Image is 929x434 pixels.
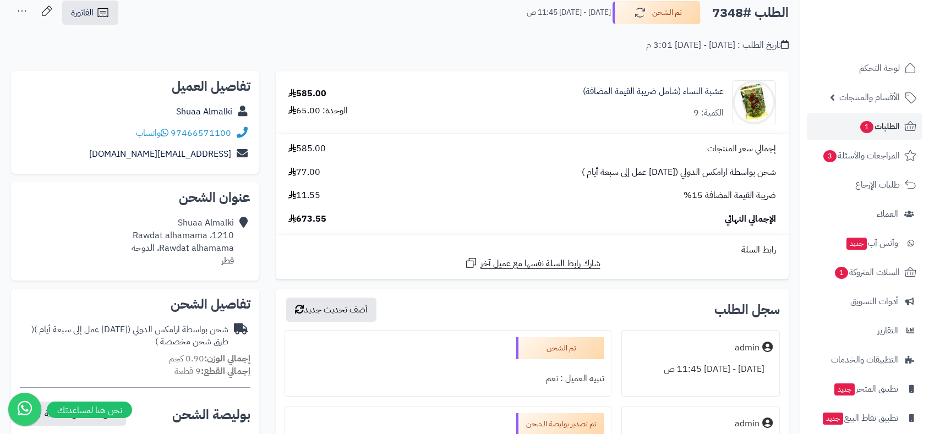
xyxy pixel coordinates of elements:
[286,298,376,322] button: أضف تحديث جديد
[201,365,250,378] strong: إجمالي القطع:
[71,6,94,19] span: الفاتورة
[45,407,117,420] span: نسخ رابط تتبع الشحنة
[684,189,776,202] span: ضريبة القيمة المضافة 15%
[735,342,759,354] div: admin
[834,265,900,280] span: السلات المتروكة
[169,352,250,365] small: 0.90 كجم
[707,142,776,155] span: إجمالي سعر المنتجات
[31,323,228,349] span: ( طرق شحن مخصصة )
[839,90,900,105] span: الأقسام والمنتجات
[693,107,724,119] div: الكمية: 9
[854,31,919,54] img: logo-2.png
[807,55,922,81] a: لوحة التحكم
[807,376,922,402] a: تطبيق المتجرجديد
[89,147,231,161] a: [EMAIL_ADDRESS][DOMAIN_NAME]
[172,408,250,421] h2: بوليصة الشحن
[20,80,250,93] h2: تفاصيل العميل
[807,142,922,169] a: المراجعات والأسئلة3
[807,259,922,285] a: السلات المتروكة1
[807,201,922,227] a: العملاء
[877,206,898,222] span: العملاء
[807,405,922,431] a: تطبيق نقاط البيعجديد
[712,2,789,24] h2: الطلب #7348
[845,235,898,251] span: وآتس آب
[846,238,867,250] span: جديد
[877,323,898,338] span: التقارير
[855,177,900,193] span: طلبات الإرجاع
[171,127,231,140] a: 97466571100
[62,1,118,25] a: الفاتورة
[735,417,759,430] div: admin
[20,323,228,349] div: شحن بواسطة ارامكس الدولي ([DATE] عمل إلى سبعة أيام )
[807,172,922,198] a: طلبات الإرجاع
[823,150,837,162] span: 3
[465,256,600,270] a: شارك رابط السلة نفسها مع عميل آخر
[834,383,855,395] span: جديد
[582,166,776,179] span: شحن بواسطة ارامكس الدولي ([DATE] عمل إلى سبعة أيام )
[176,105,232,118] a: Shuaa Almalki
[831,352,898,367] span: التطبيقات والخدمات
[204,352,250,365] strong: إجمالي الوزن:
[20,191,250,204] h2: عنوان الشحن
[583,85,724,98] a: عشبة النساء (شامل ضريبة القيمة المضافة)
[136,127,168,140] a: واتساب
[807,347,922,373] a: التطبيقات والخدمات
[835,267,848,279] span: 1
[807,230,922,256] a: وآتس آبجديد
[280,244,784,256] div: رابط السلة
[646,39,789,52] div: تاريخ الطلب : [DATE] - [DATE] 3:01 م
[823,413,843,425] span: جديد
[132,217,234,267] div: Shuaa Almalki 1210، Rawdat alhamama Rawdat alhamama، الدوحة قطر
[516,337,604,359] div: تم الشحن
[860,121,873,133] span: 1
[733,80,775,124] img: 543368d074e8fa804b830aadeb4a9af190c-90x90.jpeg
[480,257,600,270] span: شارك رابط السلة نفسها مع عميل آخر
[288,189,320,202] span: 11.55
[807,288,922,315] a: أدوات التسويق
[20,298,250,311] h2: تفاصيل الشحن
[714,303,780,316] h3: سجل الطلب
[288,87,326,100] div: 585.00
[850,294,898,309] span: أدوات التسويق
[833,381,898,397] span: تطبيق المتجر
[288,142,326,155] span: 585.00
[527,7,611,18] small: [DATE] - [DATE] 11:45 ص
[288,105,348,117] div: الوحدة: 65.00
[613,1,701,24] button: تم الشحن
[822,410,898,426] span: تطبيق نقاط البيع
[292,368,604,389] div: تنبيه العميل : نعم
[859,119,900,134] span: الطلبات
[822,148,900,163] span: المراجعات والأسئلة
[629,359,773,380] div: [DATE] - [DATE] 11:45 ص
[725,213,776,226] span: الإجمالي النهائي
[807,113,922,140] a: الطلبات1
[859,61,900,76] span: لوحة التحكم
[288,213,326,226] span: 673.55
[807,317,922,344] a: التقارير
[288,166,320,179] span: 77.00
[174,365,250,378] small: 9 قطعة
